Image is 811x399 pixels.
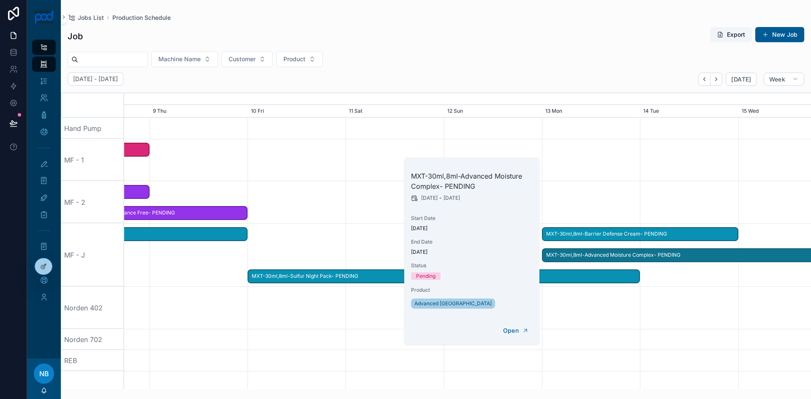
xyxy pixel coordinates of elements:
[414,300,492,307] span: Advanced [GEOGRAPHIC_DATA]
[221,51,273,67] button: Select Button
[39,369,49,379] span: NB
[346,105,444,118] div: 11 Sat
[411,215,533,222] span: Start Date
[710,27,752,42] button: Export
[27,34,61,316] div: scrollable content
[411,225,533,232] span: [DATE]
[444,195,460,201] span: [DATE]
[421,195,438,201] span: [DATE]
[61,223,124,287] div: MF - J
[411,299,495,309] a: Advanced [GEOGRAPHIC_DATA]
[764,73,804,86] button: Week
[542,105,640,118] div: 13 Mon
[52,206,248,220] div: ESN-12oz-Conditioner Fragrance Free- PENDING
[248,269,640,283] div: MXT-30ml,8ml-Sulfur Night Pack- PENDING
[769,76,785,83] span: Week
[503,327,519,334] span: Open
[151,51,218,67] button: Select Button
[61,118,124,139] div: Hand Pump
[248,105,346,118] div: 10 Fri
[755,27,804,42] button: New Job
[542,227,738,241] div: MXT-30ml,8ml-Barrier Defense Cream- PENDING
[158,55,201,63] span: Machine Name
[411,287,533,293] span: Product
[444,105,542,118] div: 12 Sun
[61,287,124,329] div: Norden 402
[112,14,171,22] a: Production Schedule
[68,30,83,42] h1: Job
[61,350,124,371] div: REB
[411,262,533,269] span: Status
[498,324,534,338] button: Open
[411,239,533,245] span: End Date
[61,329,124,350] div: Norden 702
[68,14,104,22] a: Jobs List
[411,249,533,255] span: [DATE]
[150,105,248,118] div: 9 Thu
[283,55,305,63] span: Product
[52,206,247,220] span: ESN-12oz-Conditioner Fragrance Free- PENDING
[543,227,738,241] span: MXT-30ml,8ml-Barrier Defense Cream- PENDING
[73,75,118,83] h2: [DATE] - [DATE]
[78,14,104,22] span: Jobs List
[34,10,54,24] img: App logo
[61,139,124,181] div: MF - 1
[726,73,757,86] button: [DATE]
[248,269,639,283] span: MXT-30ml,8ml-Sulfur Night Pack- PENDING
[229,55,256,63] span: Customer
[276,51,323,67] button: Select Button
[416,272,435,280] div: Pending
[439,195,442,201] span: -
[411,171,533,191] h2: MXT-30ml,8ml-Advanced Moisture Complex- PENDING
[731,76,751,83] span: [DATE]
[61,181,124,223] div: MF - 2
[640,105,738,118] div: 14 Tue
